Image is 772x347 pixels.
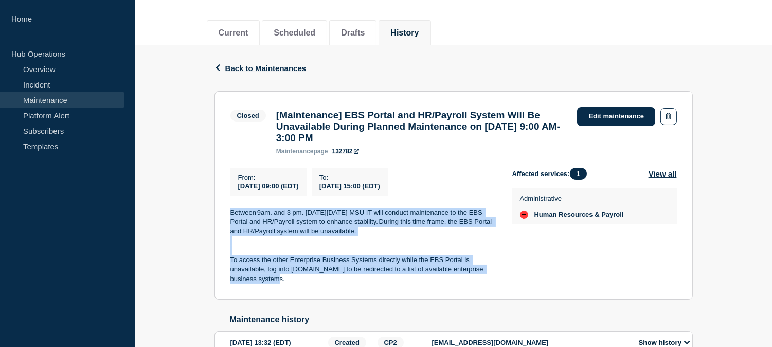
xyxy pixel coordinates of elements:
div: down [520,211,528,219]
a: Edit maintenance [577,107,655,126]
p: From : [238,173,299,181]
p: To access the other Enterprise Business Systems directly while the EBS Portal is unavailable, log... [230,255,496,284]
button: Current [219,28,248,38]
h2: Maintenance history [230,315,693,324]
span: Back to Maintenances [225,64,307,73]
button: Show history [636,338,693,347]
span: [DATE] 09:00 (EDT) [238,182,299,190]
button: Drafts [341,28,365,38]
button: View all [649,168,677,180]
p: [EMAIL_ADDRESS][DOMAIN_NAME] [432,339,627,346]
button: History [390,28,419,38]
span: Closed [230,110,266,122]
h3: [Maintenance] EBS Portal and HR/Payroll System Will Be Unavailable During Planned Maintenance on ... [276,110,567,144]
span: Affected services: [512,168,592,180]
p: Between 9am. and 3 pm. [DATE][DATE] MSU IT will conduct maintenance to the EBS Portal and HR/Payr... [230,208,496,236]
a: 132782 [332,148,359,155]
p: To : [319,173,380,181]
span: 1 [570,168,587,180]
button: Back to Maintenances [214,64,307,73]
span: [DATE] 15:00 (EDT) [319,182,380,190]
p: Administrative [520,195,624,202]
span: maintenance [276,148,314,155]
span: Human Resources & Payroll [534,211,624,219]
button: Scheduled [274,28,315,38]
p: page [276,148,328,155]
